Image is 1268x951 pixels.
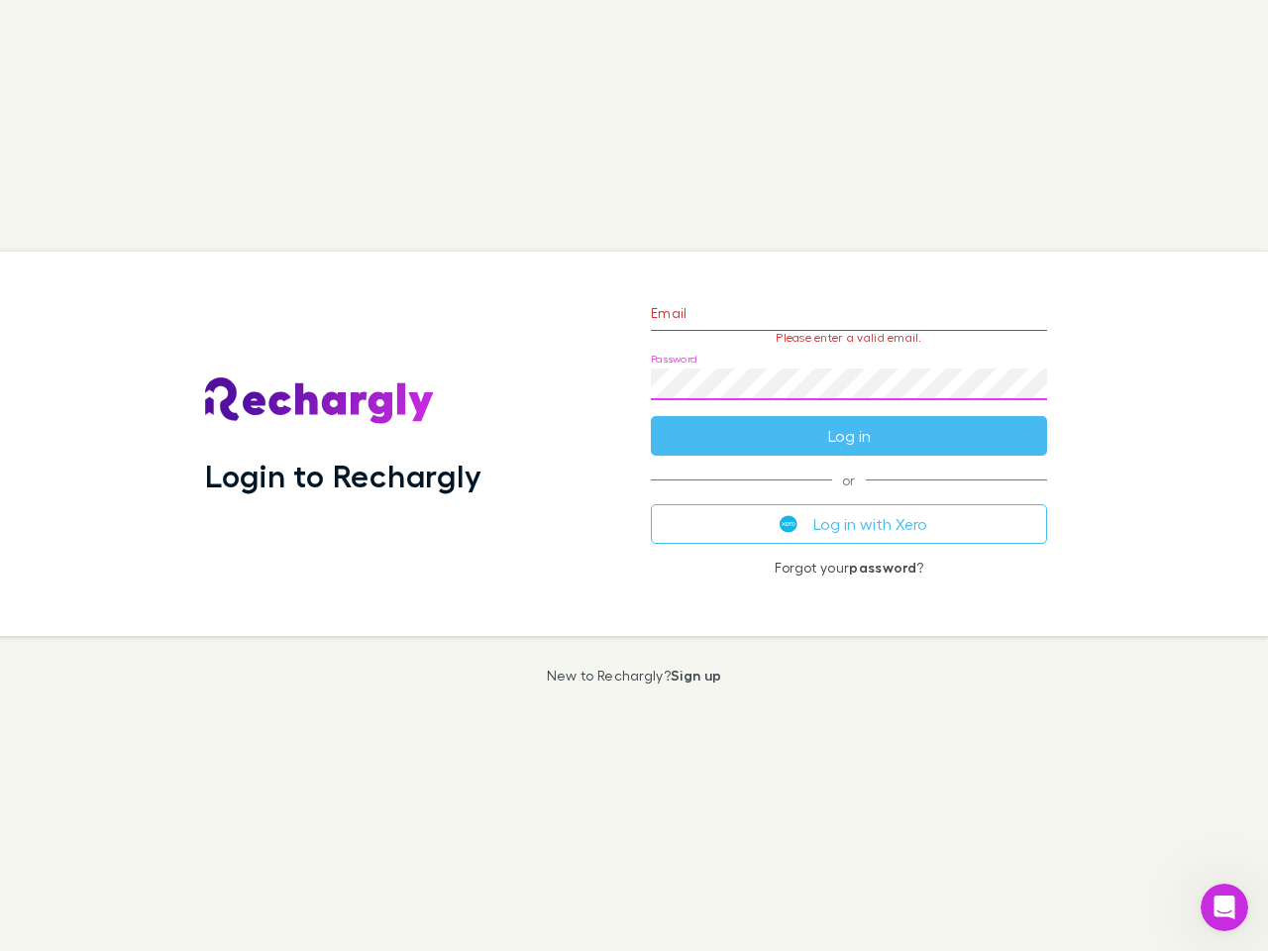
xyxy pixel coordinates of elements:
[651,479,1047,480] span: or
[1201,884,1248,931] iframe: Intercom live chat
[671,667,721,684] a: Sign up
[651,331,1047,345] p: Please enter a valid email.
[205,377,435,425] img: Rechargly's Logo
[547,668,722,684] p: New to Rechargly?
[651,352,697,367] label: Password
[651,560,1047,576] p: Forgot your ?
[780,515,797,533] img: Xero's logo
[205,457,481,494] h1: Login to Rechargly
[651,416,1047,456] button: Log in
[651,504,1047,544] button: Log in with Xero
[849,559,916,576] a: password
